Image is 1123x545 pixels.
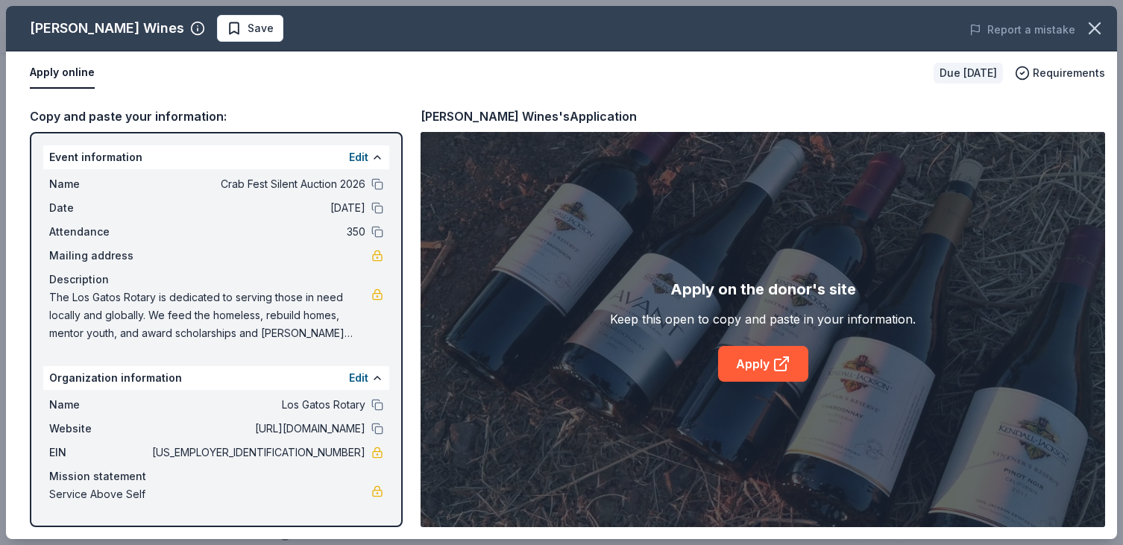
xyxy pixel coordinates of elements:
span: EIN [49,444,149,461]
span: 350 [149,223,365,241]
span: Mailing address [49,247,149,265]
button: Save [217,15,283,42]
button: Requirements [1015,64,1105,82]
span: [URL][DOMAIN_NAME] [149,420,365,438]
div: Organization information [43,366,389,390]
span: [US_EMPLOYER_IDENTIFICATION_NUMBER] [149,444,365,461]
div: Event information [43,145,389,169]
div: Due [DATE] [934,63,1003,84]
span: Attendance [49,223,149,241]
span: Service Above Self [49,485,371,503]
span: [DATE] [149,199,365,217]
span: Date [49,199,149,217]
button: Apply online [30,57,95,89]
div: [PERSON_NAME] Wines's Application [421,107,637,126]
div: Mission statement [49,467,383,485]
div: Apply on the donor's site [670,277,856,301]
div: Description [49,271,383,289]
a: Apply [718,346,808,382]
span: Los Gatos Rotary [149,396,365,414]
button: Edit [349,369,368,387]
span: Name [49,175,149,193]
span: Crab Fest Silent Auction 2026 [149,175,365,193]
div: Keep this open to copy and paste in your information. [610,310,916,328]
span: Name [49,396,149,414]
span: Requirements [1033,64,1105,82]
span: Website [49,420,149,438]
div: [PERSON_NAME] Wines [30,16,184,40]
span: Save [248,19,274,37]
div: Copy and paste your information: [30,107,403,126]
button: Edit [349,148,368,166]
button: Report a mistake [969,21,1075,39]
span: The Los Gatos Rotary is dedicated to serving those in need locally and globally. We feed the home... [49,289,371,342]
